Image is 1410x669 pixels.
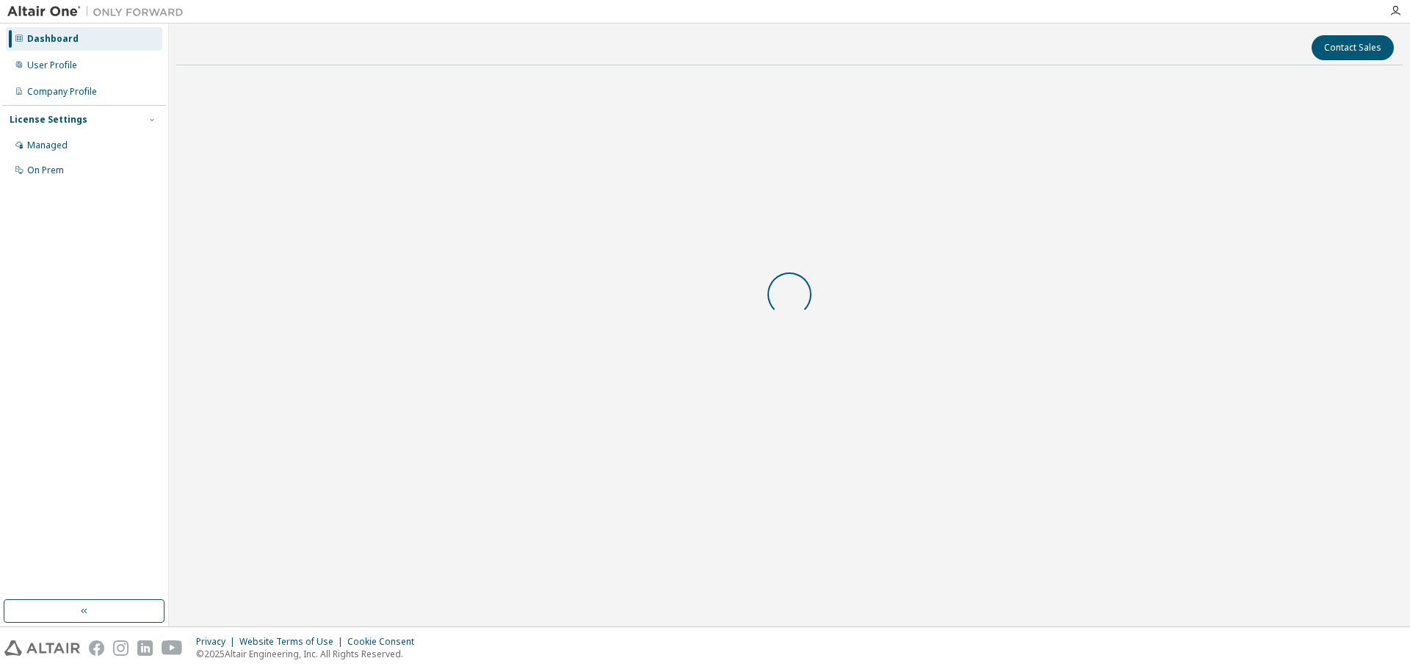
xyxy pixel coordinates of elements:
img: altair_logo.svg [4,640,80,656]
img: youtube.svg [162,640,183,656]
div: User Profile [27,59,77,71]
img: instagram.svg [113,640,129,656]
div: Cookie Consent [347,636,423,648]
div: Managed [27,140,68,151]
div: Dashboard [27,33,79,45]
div: On Prem [27,164,64,176]
div: Privacy [196,636,239,648]
img: facebook.svg [89,640,104,656]
p: © 2025 Altair Engineering, Inc. All Rights Reserved. [196,648,423,660]
button: Contact Sales [1312,35,1394,60]
img: Altair One [7,4,191,19]
img: linkedin.svg [137,640,153,656]
div: License Settings [10,114,87,126]
div: Company Profile [27,86,97,98]
div: Website Terms of Use [239,636,347,648]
